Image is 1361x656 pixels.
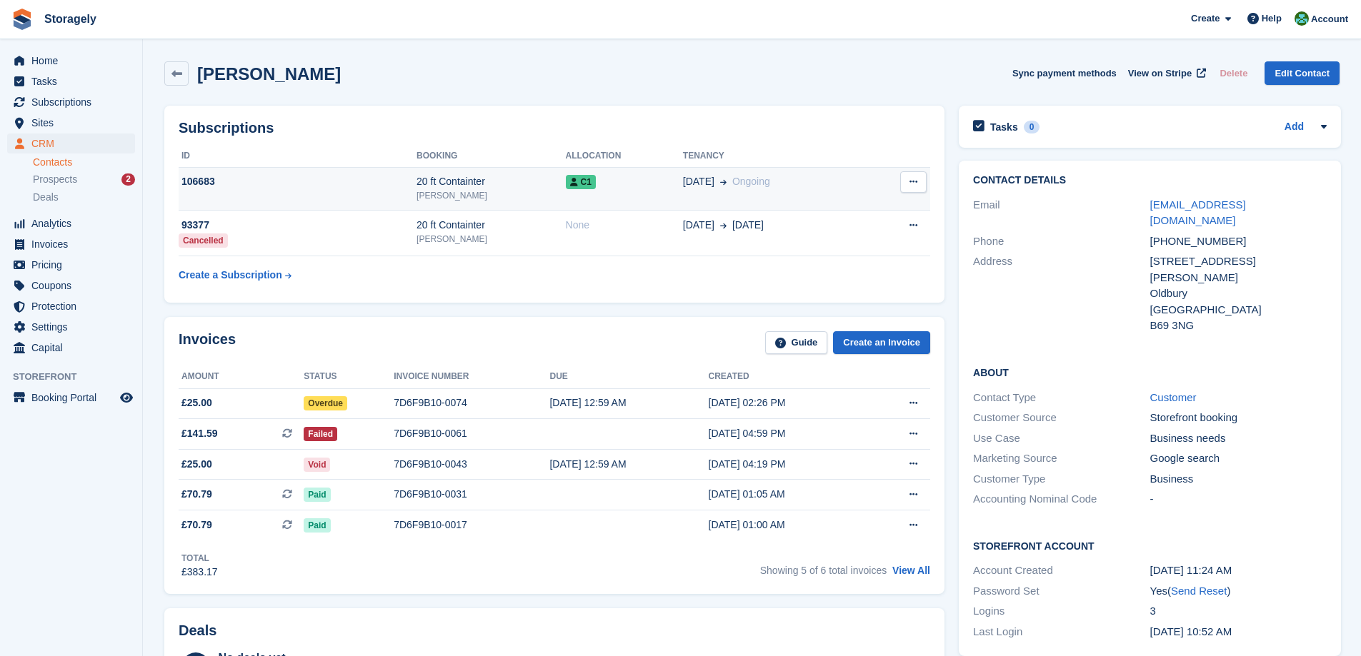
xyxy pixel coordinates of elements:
a: Deals [33,190,135,205]
img: stora-icon-8386f47178a22dfd0bd8f6a31ec36ba5ce8667c1dd55bd0f319d3a0aa187defe.svg [11,9,33,30]
div: Customer Source [973,410,1150,426]
a: menu [7,255,135,275]
div: [PERSON_NAME] [417,233,565,246]
div: Yes [1150,583,1327,600]
div: 93377 [179,218,417,233]
h2: Storefront Account [973,538,1327,552]
a: menu [7,113,135,133]
div: Business needs [1150,430,1327,447]
div: B69 3NG [1150,318,1327,334]
span: View on Stripe [1128,66,1192,81]
div: Accounting Nominal Code [973,491,1150,508]
button: Sync payment methods [1012,61,1117,85]
span: ( ) [1167,585,1230,597]
span: £70.79 [181,518,212,533]
span: [DATE] [683,174,714,189]
a: Create a Subscription [179,262,291,288]
a: Contacts [33,156,135,169]
div: Logins [973,603,1150,620]
th: Booking [417,145,565,168]
div: Total [181,552,218,565]
div: [PHONE_NUMBER] [1150,233,1327,250]
span: Create [1191,11,1220,26]
div: None [566,218,683,233]
button: Delete [1214,61,1253,85]
h2: Invoices [179,331,236,355]
div: - [1150,491,1327,508]
span: £25.00 [181,395,212,410]
span: Paid [304,518,330,533]
span: Capital [31,338,117,358]
a: Preview store [118,389,135,406]
th: Tenancy [683,145,867,168]
div: 7D6F9B10-0061 [394,426,549,441]
div: [DATE] 02:26 PM [709,395,869,410]
div: [DATE] 12:59 AM [549,395,708,410]
div: Use Case [973,430,1150,447]
div: Password Set [973,583,1150,600]
span: Deals [33,191,59,204]
img: Notifications [1295,11,1309,26]
a: Prospects 2 [33,172,135,187]
th: ID [179,145,417,168]
a: Send Reset [1171,585,1227,597]
div: 20 ft Containter [417,174,565,189]
span: Subscriptions [31,92,117,112]
div: [DATE] 01:05 AM [709,487,869,502]
div: [DATE] 12:59 AM [549,457,708,472]
div: Phone [973,233,1150,250]
h2: Deals [179,622,216,639]
div: 7D6F9B10-0043 [394,457,549,472]
span: Prospects [33,173,77,186]
a: menu [7,71,135,91]
th: Amount [179,365,304,388]
th: Status [304,365,394,388]
h2: Contact Details [973,175,1327,186]
div: [STREET_ADDRESS][PERSON_NAME] [1150,253,1327,286]
span: Failed [304,427,337,441]
a: Customer [1150,391,1197,403]
span: Settings [31,317,117,337]
div: [DATE] 04:59 PM [709,426,869,441]
div: Create a Subscription [179,268,282,283]
span: Booking Portal [31,388,117,408]
a: menu [7,296,135,316]
span: [DATE] [732,218,764,233]
span: Help [1262,11,1282,26]
div: Email [973,197,1150,229]
th: Due [549,365,708,388]
span: CRM [31,133,117,153]
div: £383.17 [181,565,218,580]
div: 3 [1150,603,1327,620]
div: 7D6F9B10-0031 [394,487,549,502]
div: Last Login [973,624,1150,640]
span: Home [31,51,117,71]
a: Storagely [39,7,102,31]
span: Sites [31,113,117,133]
a: menu [7,317,135,337]
span: Invoices [31,234,117,254]
a: Edit Contact [1265,61,1340,85]
a: menu [7,388,135,408]
div: Business [1150,471,1327,488]
div: 2 [121,173,135,186]
span: Showing 5 of 6 total invoices [760,565,887,576]
div: [PERSON_NAME] [417,189,565,202]
div: 7D6F9B10-0074 [394,395,549,410]
a: menu [7,133,135,153]
span: Tasks [31,71,117,91]
div: [DATE] 01:00 AM [709,518,869,533]
span: Ongoing [732,176,770,187]
div: Marketing Source [973,450,1150,467]
span: Overdue [304,396,347,410]
a: [EMAIL_ADDRESS][DOMAIN_NAME] [1150,198,1246,227]
a: menu [7,338,135,358]
span: £70.79 [181,487,212,502]
a: View All [892,565,930,576]
span: Coupons [31,276,117,296]
h2: About [973,365,1327,379]
div: [DATE] 11:24 AM [1150,562,1327,579]
span: £25.00 [181,457,212,472]
span: C1 [566,175,596,189]
span: Paid [304,488,330,502]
